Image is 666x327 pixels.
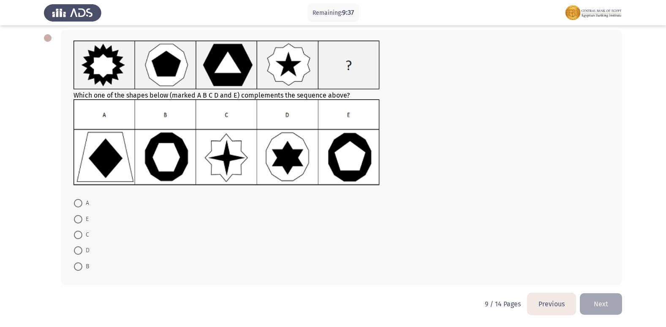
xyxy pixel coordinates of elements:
[82,245,90,256] span: D
[82,214,89,224] span: E
[580,293,622,315] button: load next page
[313,8,354,18] p: Remaining:
[565,1,622,25] img: Assessment logo of FOCUS Assessment 3 Modules EN
[82,262,89,272] span: B
[73,41,609,187] div: Which one of the shapes below (marked A B C D and E) complements the sequence above?
[73,41,380,90] img: UkFYMDA4NkFfQ0FUXzIwMjEucG5nMTYyMjAzMjk5NTY0Mw==.png
[82,230,89,240] span: C
[73,99,380,185] img: UkFYMDA4NkJfdXBkYXRlZF9DQVRfMjAyMS5wbmcxNjIyMDMzMDM0MDMy.png
[485,300,521,308] p: 9 / 14 Pages
[342,8,354,16] span: 9:37
[82,198,89,208] span: A
[527,293,576,315] button: load previous page
[44,1,101,25] img: Assess Talent Management logo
